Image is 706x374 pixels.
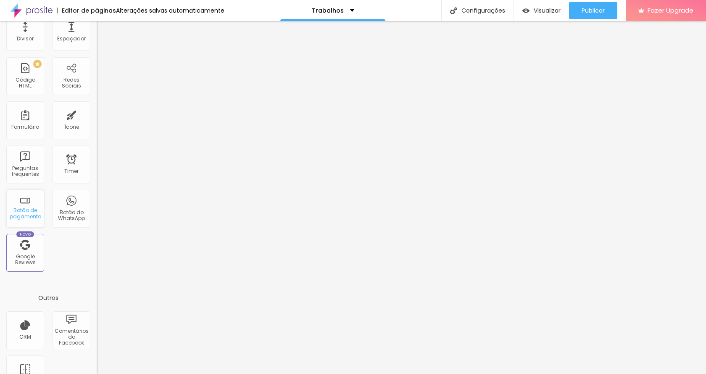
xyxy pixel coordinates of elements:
[569,2,617,19] button: Publicar
[116,8,224,13] div: Alterações salvas automaticamente
[450,7,457,14] img: Icone
[55,210,88,222] div: Botão do WhatsApp
[8,207,42,220] div: Botão de pagamento
[57,8,116,13] div: Editor de páginas
[19,334,31,340] div: CRM
[64,124,79,130] div: Ícone
[514,2,569,19] button: Visualizar
[11,124,39,130] div: Formulário
[522,7,529,14] img: view-1.svg
[648,7,693,14] span: Fazer Upgrade
[312,8,344,13] p: Trabalhos
[64,168,79,174] div: Timer
[582,7,605,14] span: Publicar
[8,165,42,178] div: Perguntas frequentes
[17,36,34,42] div: Divisor
[57,36,86,42] div: Espaçador
[55,328,88,346] div: Comentários do Facebook
[534,7,561,14] span: Visualizar
[8,254,42,266] div: Google Reviews
[55,77,88,89] div: Redes Sociais
[97,21,706,374] iframe: Editor
[8,77,42,89] div: Código HTML
[16,231,34,237] div: Novo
